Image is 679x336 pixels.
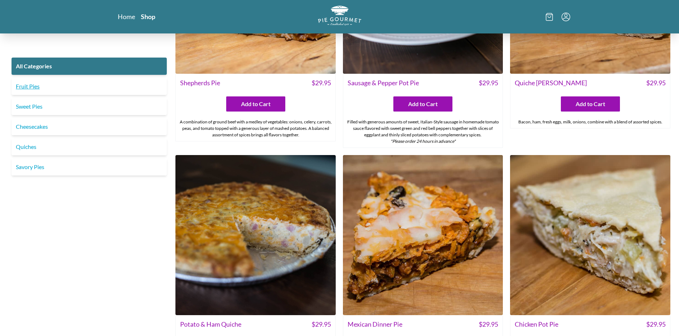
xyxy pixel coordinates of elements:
[12,158,167,176] a: Savory Pies
[348,319,402,329] span: Mexican Dinner Pie
[348,78,419,88] span: Sausage & Pepper Pot Pie
[226,96,285,112] button: Add to Cart
[180,78,220,88] span: Shepherds Pie
[12,98,167,115] a: Sweet Pies
[141,12,155,21] a: Shop
[176,116,335,141] div: A combination of ground beef with a medley of vegetables: onions, celery, carrots, peas, and toma...
[180,319,241,329] span: Potato & Ham Quiche
[343,116,503,147] div: Filled with generous amounts of sweet, Italian-Style sausage in homemade tomato sauce flavored wi...
[12,58,167,75] a: All Categories
[312,319,331,329] span: $ 29.95
[510,116,670,128] div: Bacon, ham, fresh eggs, milk, onions, combine with a blend of assorted spices.
[408,100,438,108] span: Add to Cart
[241,100,271,108] span: Add to Cart
[343,155,503,315] img: Mexican Dinner Pie
[393,96,452,112] button: Add to Cart
[12,138,167,155] a: Quiches
[510,155,670,315] img: Chicken Pot Pie
[561,96,620,112] button: Add to Cart
[175,155,336,315] img: Potato & Ham Quiche
[479,78,498,88] span: $ 29.95
[646,78,666,88] span: $ 29.95
[576,100,605,108] span: Add to Cart
[646,319,666,329] span: $ 29.95
[390,139,456,144] em: *Please order 24 hours in advance*
[12,78,167,95] a: Fruit Pies
[515,319,558,329] span: Chicken Pot Pie
[312,78,331,88] span: $ 29.95
[318,6,361,28] a: Logo
[515,78,587,88] span: Quiche [PERSON_NAME]
[12,118,167,135] a: Cheesecakes
[118,12,135,21] a: Home
[562,13,570,21] button: Menu
[479,319,498,329] span: $ 29.95
[318,6,361,26] img: logo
